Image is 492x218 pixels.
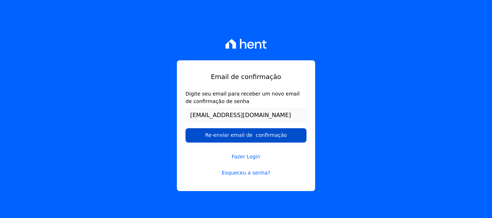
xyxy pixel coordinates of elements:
[185,128,307,143] input: Re-enviar email de confirmação
[185,90,307,105] label: Digite seu email para receber um novo email de confirmação de senha
[185,144,307,161] a: Fazer Login
[185,72,307,82] h1: Email de confirmação
[185,108,307,122] input: Email
[185,169,307,177] a: Esqueceu a senha?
